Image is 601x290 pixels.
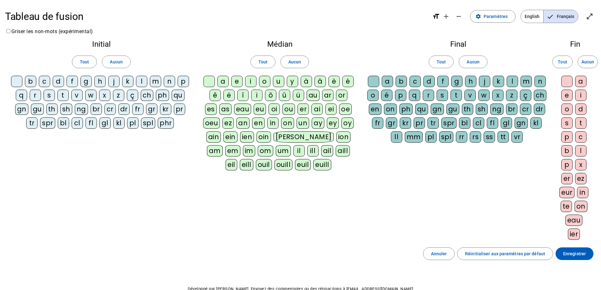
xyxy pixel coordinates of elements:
[561,90,573,101] div: e
[113,90,124,101] div: z
[405,131,423,143] div: mm
[437,90,448,101] div: s
[31,104,44,115] div: gu
[507,76,518,87] div: l
[575,76,586,87] div: a
[342,76,354,87] div: é
[75,104,88,115] div: ng
[498,131,509,143] div: tt
[575,117,586,129] div: t
[501,117,512,129] div: gl
[425,131,437,143] div: pl
[99,90,110,101] div: x
[427,117,439,129] div: tr
[5,6,427,27] h1: Tableau de fusion
[222,117,234,129] div: ez
[26,117,38,129] div: tr
[544,10,578,23] span: Français
[293,145,305,157] div: il
[384,104,397,115] div: on
[400,117,411,129] div: kr
[431,250,447,257] span: Annuler
[85,117,97,129] div: fl
[288,58,301,66] span: Aucun
[67,76,78,87] div: f
[446,104,459,115] div: gu
[219,104,232,115] div: as
[259,76,270,87] div: o
[534,76,546,87] div: n
[563,250,586,257] span: Enregistrer
[575,159,586,170] div: x
[58,117,69,129] div: bl
[439,131,454,143] div: spl
[452,10,465,23] button: Diminuer la taille de la police
[240,159,253,170] div: eill
[258,58,268,66] span: Tout
[298,104,309,115] div: er
[470,10,516,23] button: Paramètres
[127,90,138,101] div: ç
[431,104,444,115] div: gn
[40,117,55,129] div: spr
[207,145,223,157] div: am
[234,104,251,115] div: eau
[99,117,111,129] div: gl
[476,104,488,115] div: sh
[10,40,192,48] h2: Initial
[94,76,106,87] div: h
[565,215,583,226] div: eau
[25,76,36,87] div: b
[160,104,171,115] div: kr
[141,117,156,129] div: spl
[391,131,402,143] div: ll
[575,104,586,115] div: d
[72,56,97,68] button: Tout
[53,76,64,87] div: d
[578,56,598,68] button: Aucun
[493,76,504,87] div: k
[104,104,116,115] div: cr
[205,104,217,115] div: es
[369,104,381,115] div: en
[464,90,476,101] div: v
[217,76,229,87] div: a
[381,90,392,101] div: é
[440,10,452,23] button: Augmenter la taille de la police
[118,104,130,115] div: dr
[415,104,428,115] div: qu
[396,76,407,87] div: b
[172,90,185,101] div: qu
[322,90,333,101] div: ar
[586,13,593,20] mat-icon: open_in_full
[558,58,567,66] span: Tout
[226,159,237,170] div: eil
[113,117,125,129] div: kl
[467,58,479,66] span: Aucun
[279,90,290,101] div: û
[465,76,476,87] div: h
[265,90,276,101] div: ô
[209,90,221,101] div: ê
[487,117,498,129] div: fl
[534,104,545,115] div: dr
[515,117,528,129] div: gn
[410,76,421,87] div: c
[325,104,337,115] div: ei
[561,201,572,212] div: te
[267,117,279,129] div: in
[575,90,586,101] div: i
[395,90,406,101] div: p
[583,10,596,23] button: Entrer en plein écran
[30,90,41,101] div: r
[575,131,586,143] div: c
[382,76,393,87] div: a
[313,159,331,170] div: euill
[520,104,531,115] div: cr
[276,145,291,157] div: um
[71,90,83,101] div: v
[462,104,473,115] div: th
[457,247,553,260] button: Réinitialiser aux paramètres par défaut
[16,90,27,101] div: q
[237,90,249,101] div: î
